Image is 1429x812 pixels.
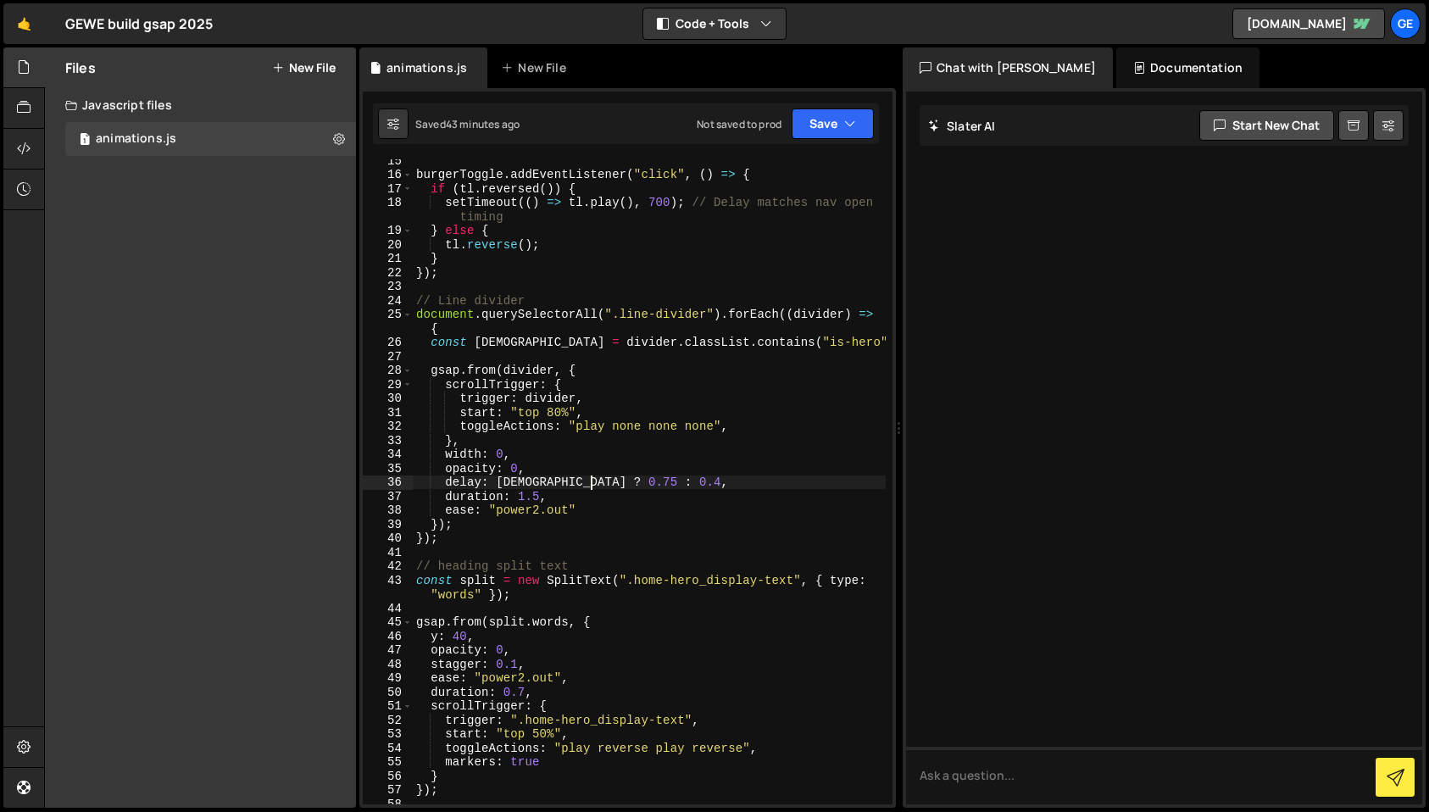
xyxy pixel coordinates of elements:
span: 1 [80,134,90,147]
div: 22 [363,266,413,281]
div: 52 [363,714,413,728]
div: Javascript files [45,88,356,122]
div: 45 [363,615,413,630]
div: 55 [363,755,413,770]
div: 16828/45989.js [65,122,356,156]
div: 38 [363,503,413,518]
div: 30 [363,392,413,406]
div: 29 [363,378,413,392]
div: 32 [363,420,413,434]
div: 17 [363,182,413,197]
div: 46 [363,630,413,644]
div: 15 [363,154,413,169]
div: 26 [363,336,413,350]
div: 19 [363,224,413,238]
div: 27 [363,350,413,364]
div: 58 [363,798,413,812]
div: 48 [363,658,413,672]
div: animations.js [96,131,176,147]
div: 36 [363,476,413,490]
div: Documentation [1116,47,1259,88]
div: 25 [363,308,413,336]
div: Saved [415,117,520,131]
div: 53 [363,727,413,742]
div: 16 [363,168,413,182]
div: 20 [363,238,413,253]
div: 51 [363,699,413,714]
div: 49 [363,671,413,686]
a: GE [1390,8,1421,39]
div: 43 minutes ago [446,117,520,131]
div: 21 [363,252,413,266]
button: New File [272,61,336,75]
div: 54 [363,742,413,756]
div: 31 [363,406,413,420]
div: 28 [363,364,413,378]
h2: Slater AI [928,118,996,134]
div: 50 [363,686,413,700]
div: 47 [363,643,413,658]
div: 39 [363,518,413,532]
h2: Files [65,58,96,77]
div: animations.js [386,59,467,76]
div: 18 [363,196,413,224]
div: 35 [363,462,413,476]
button: Code + Tools [643,8,786,39]
button: Start new chat [1199,110,1334,141]
div: 43 [363,574,413,602]
a: [DOMAIN_NAME] [1232,8,1385,39]
div: 44 [363,602,413,616]
div: 57 [363,783,413,798]
div: 33 [363,434,413,448]
div: Not saved to prod [697,117,781,131]
div: New File [501,59,572,76]
button: Save [792,108,874,139]
div: 23 [363,280,413,294]
div: Chat with [PERSON_NAME] [903,47,1113,88]
div: GEWE build gsap 2025 [65,14,213,34]
div: 41 [363,546,413,560]
a: 🤙 [3,3,45,44]
div: 42 [363,559,413,574]
div: 34 [363,448,413,462]
div: 56 [363,770,413,784]
div: 24 [363,294,413,309]
div: 37 [363,490,413,504]
div: 40 [363,531,413,546]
